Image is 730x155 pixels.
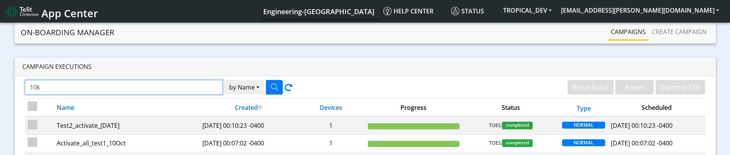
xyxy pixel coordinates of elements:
th: Devices [297,99,365,117]
button: [EMAIL_ADDRESS][PERSON_NAME][DOMAIN_NAME] [556,3,724,17]
a: Your current platform instance [263,3,374,19]
span: NORMAL [562,122,605,129]
td: 1 [297,134,365,152]
button: Rerun Failed [568,80,614,95]
img: knowledge.svg [383,7,392,15]
td: [DATE] 00:10:23 -0400 [200,116,297,134]
td: 1 [297,116,365,134]
button: Revert [615,80,654,95]
td: [DATE] 00:07:02 -0400 [200,134,297,152]
span: [DATE] 00:10:23 -0400 [611,121,673,130]
th: Name [54,99,200,117]
a: App Center [6,3,97,20]
span: completed [502,122,533,129]
img: status.svg [451,7,459,15]
a: On-Boarding Manager [21,25,114,40]
span: App Center [41,6,98,20]
a: Status [448,3,499,19]
th: Progress [365,99,462,117]
a: Create campaign [649,24,710,39]
img: logo-telit-cinterion-gw-new.png [6,5,38,18]
span: TOES: [489,139,502,147]
div: Campaign Executions [15,57,716,76]
th: Type [559,99,608,117]
button: Export to CSV [656,80,705,95]
button: by Name [224,80,264,95]
span: completed [502,139,533,147]
th: Scheduled [608,99,705,117]
span: TOES: [489,122,502,129]
th: Status [462,99,559,117]
span: Status [451,7,484,15]
a: Help center [380,3,448,19]
input: Search Campaigns [25,80,223,95]
span: NORMAL [562,139,605,146]
div: Test2_activate_[DATE] [57,121,197,130]
button: TROPICAL_DEV [499,3,556,17]
div: Activate_all_test1_10Oct [57,139,197,148]
span: [DATE] 00:07:02 -0400 [611,139,673,147]
a: Campaigns [608,24,649,39]
span: Engineering-[GEOGRAPHIC_DATA] [263,7,374,16]
span: Help center [383,7,433,15]
th: Created [200,99,297,117]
